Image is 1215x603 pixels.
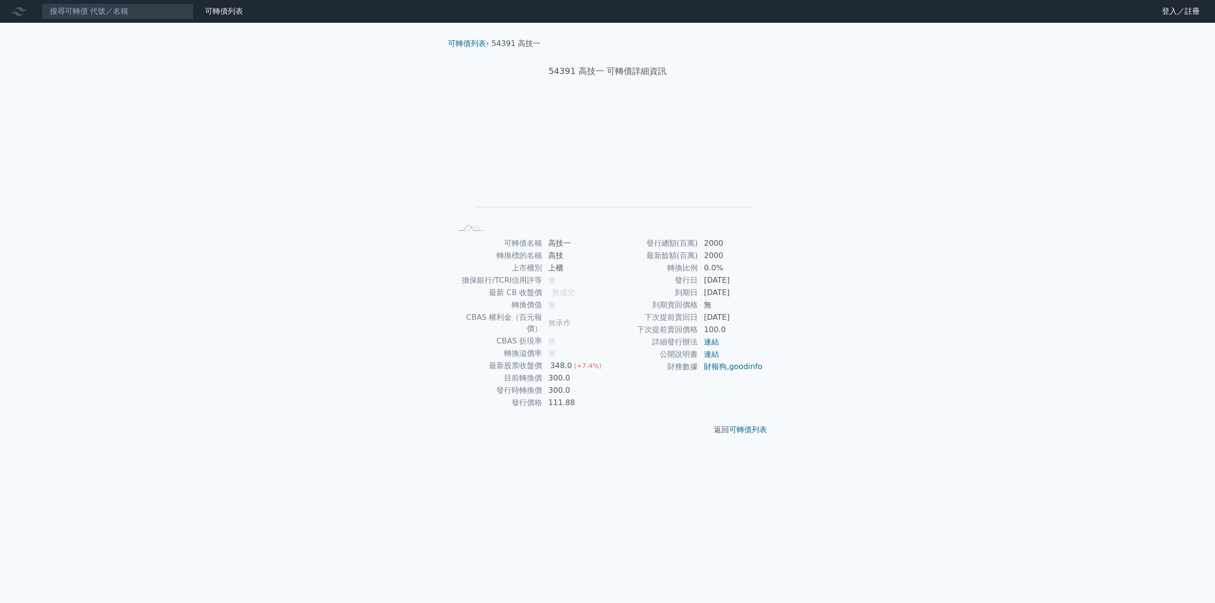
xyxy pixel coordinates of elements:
td: 發行價格 [452,397,542,409]
a: 連結 [704,350,719,359]
li: › [448,38,489,49]
td: 財務數據 [607,361,698,373]
td: 擔保銀行/TCRI信用評等 [452,274,542,287]
p: 返回 [440,424,775,436]
td: 轉換溢價率 [452,347,542,360]
g: Chart [467,108,752,221]
input: 搜尋可轉債 代號／名稱 [42,3,194,19]
td: 100.0 [698,324,763,336]
span: 無承作 [548,318,571,327]
td: 轉換比例 [607,262,698,274]
td: 高技 [542,250,607,262]
span: 無 [548,276,556,285]
iframe: Chat Widget [1168,557,1215,603]
td: 最新股票收盤價 [452,360,542,372]
h1: 54391 高技一 可轉債詳細資訊 [440,65,775,78]
td: 111.88 [542,397,607,409]
td: 到期賣回價格 [607,299,698,311]
div: 聊天小工具 [1168,557,1215,603]
td: 高技一 [542,237,607,250]
a: goodinfo [729,362,762,371]
td: 詳細發行辦法 [607,336,698,348]
td: 轉換標的名稱 [452,250,542,262]
span: 無 [548,349,556,358]
td: [DATE] [698,287,763,299]
td: 到期日 [607,287,698,299]
td: 可轉債名稱 [452,237,542,250]
td: 上櫃 [542,262,607,274]
a: 可轉債列表 [448,39,486,48]
td: , [698,361,763,373]
td: 發行時轉換價 [452,384,542,397]
td: 0.0% [698,262,763,274]
a: 可轉債列表 [729,425,767,434]
td: 300.0 [542,384,607,397]
a: 財報狗 [704,362,727,371]
td: 下次提前賣回日 [607,311,698,324]
a: 連結 [704,337,719,346]
td: 發行日 [607,274,698,287]
li: 54391 高技一 [492,38,541,49]
span: 無成交 [552,288,575,297]
td: CBAS 折現率 [452,335,542,347]
td: 轉換價值 [452,299,542,311]
td: 300.0 [542,372,607,384]
td: [DATE] [698,311,763,324]
td: 下次提前賣回價格 [607,324,698,336]
span: 無 [548,300,556,309]
td: 公開說明書 [607,348,698,361]
td: 發行總額(百萬) [607,237,698,250]
span: 無 [548,336,556,345]
a: 登入／註冊 [1154,4,1207,19]
td: 上市櫃別 [452,262,542,274]
td: 最新餘額(百萬) [607,250,698,262]
td: CBAS 權利金（百元報價） [452,311,542,335]
a: 可轉債列表 [205,7,243,16]
div: 348.0 [548,360,574,371]
td: 2000 [698,250,763,262]
td: 最新 CB 收盤價 [452,287,542,299]
td: [DATE] [698,274,763,287]
td: 2000 [698,237,763,250]
td: 目前轉換價 [452,372,542,384]
span: (+7.4%) [574,362,601,370]
td: 無 [698,299,763,311]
